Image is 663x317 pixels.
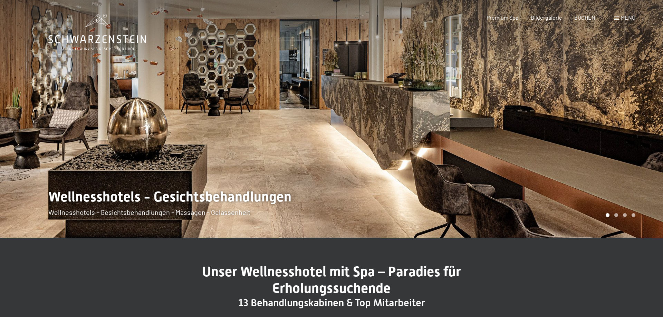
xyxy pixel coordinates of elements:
[603,213,635,217] div: Carousel Pagination
[632,213,635,217] div: Carousel Page 4
[487,14,518,21] a: Premium Spa
[574,14,595,21] a: BUCHEN
[606,213,609,217] div: Carousel Page 1 (Current Slide)
[621,14,635,21] span: Menü
[202,264,461,296] span: Unser Wellnesshotel mit Spa – Paradies für Erholungssuchende
[623,213,627,217] div: Carousel Page 3
[238,297,425,309] span: 13 Behandlungskabinen & Top Mitarbeiter
[531,14,562,21] a: Bildergalerie
[614,213,618,217] div: Carousel Page 2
